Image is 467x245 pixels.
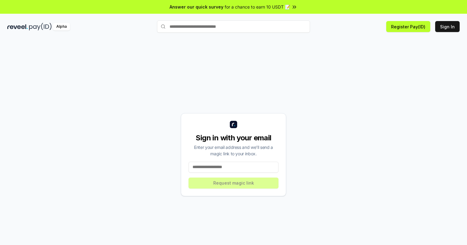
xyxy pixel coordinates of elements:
button: Register Pay(ID) [386,21,430,32]
div: Enter your email address and we’ll send a magic link to your inbox. [189,144,278,157]
span: Answer our quick survey [170,4,223,10]
div: Alpha [53,23,70,31]
span: for a chance to earn 10 USDT 📝 [225,4,290,10]
img: logo_small [230,121,237,128]
button: Sign In [435,21,460,32]
div: Sign in with your email [189,133,278,143]
img: pay_id [29,23,52,31]
img: reveel_dark [7,23,28,31]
